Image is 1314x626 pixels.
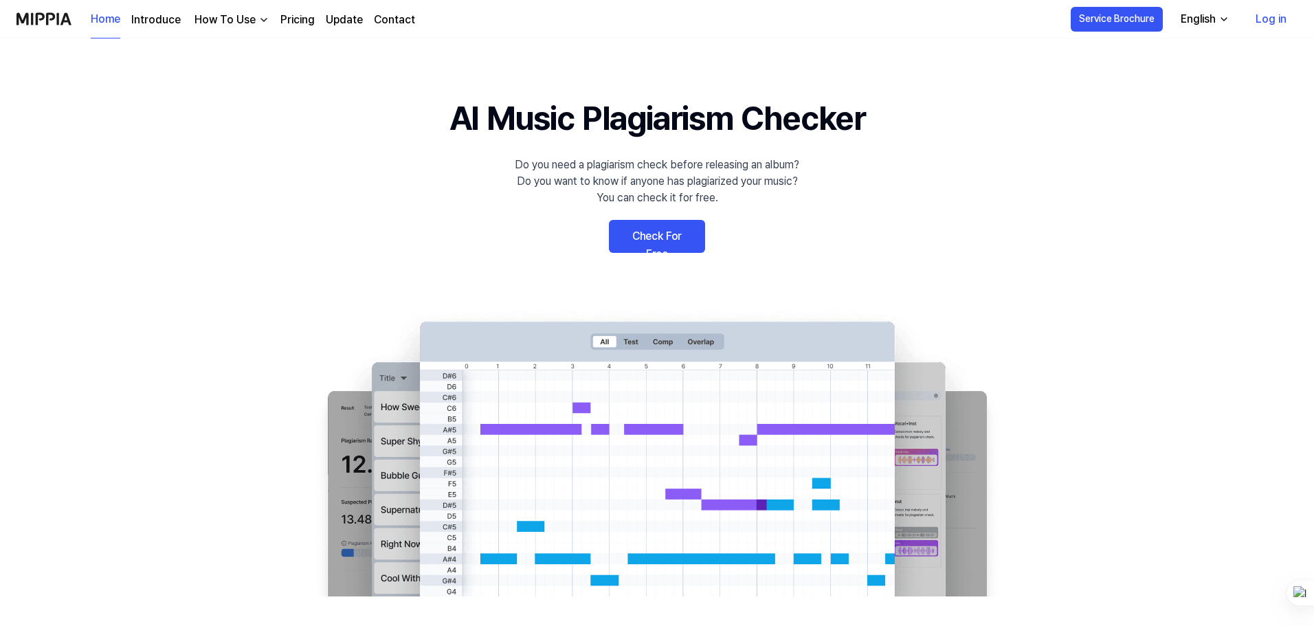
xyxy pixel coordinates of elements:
[258,14,269,25] img: down
[326,12,363,28] a: Update
[1178,11,1218,27] div: English
[609,220,705,253] a: Check For Free
[192,12,258,28] div: How To Use
[91,1,120,38] a: Home
[374,12,415,28] a: Contact
[1170,5,1238,33] button: English
[449,93,865,143] h1: AI Music Plagiarism Checker
[1071,7,1163,32] button: Service Brochure
[192,12,269,28] button: How To Use
[300,308,1014,596] img: main Image
[515,157,799,206] div: Do you need a plagiarism check before releasing an album? Do you want to know if anyone has plagi...
[131,12,181,28] a: Introduce
[280,12,315,28] a: Pricing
